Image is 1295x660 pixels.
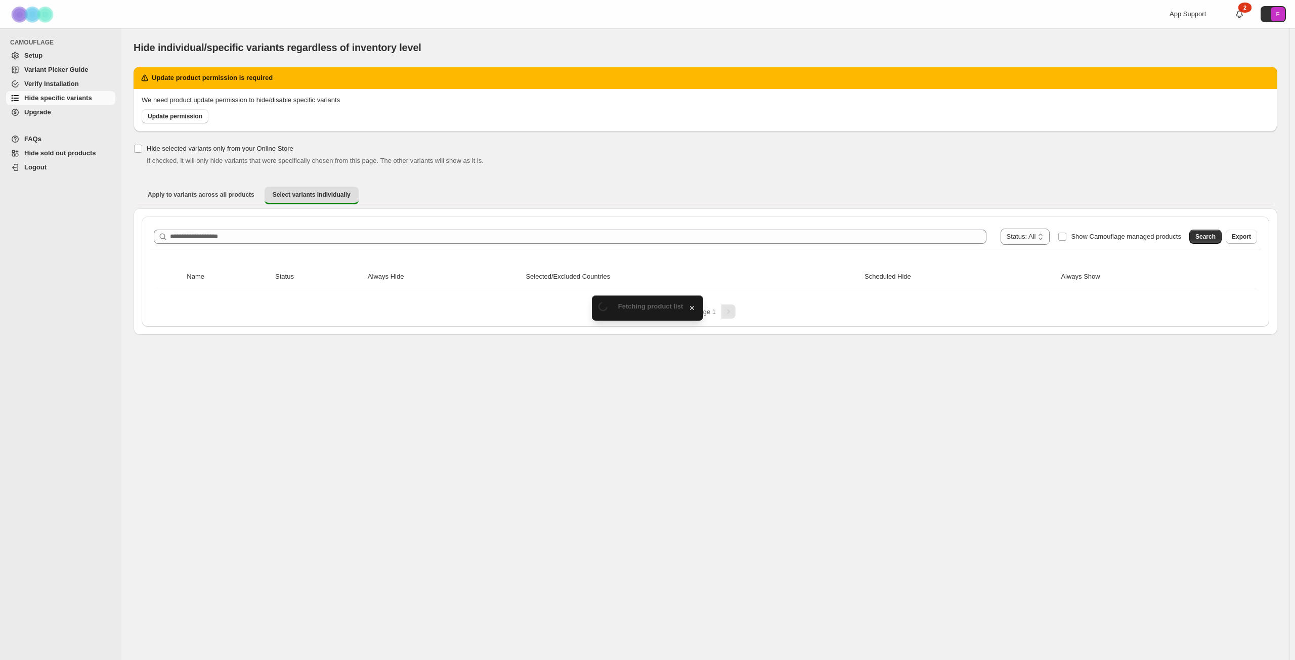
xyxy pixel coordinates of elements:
span: Select variants individually [273,191,351,199]
a: Logout [6,160,115,174]
span: App Support [1170,10,1206,18]
span: Show Camouflage managed products [1071,233,1181,240]
nav: Pagination [150,304,1261,319]
span: If checked, it will only hide variants that were specifically chosen from this page. The other va... [147,157,484,164]
span: Export [1232,233,1251,241]
span: Search [1195,233,1216,241]
span: Update permission [148,112,202,120]
button: Avatar with initials F [1261,6,1286,22]
span: Avatar with initials F [1271,7,1285,21]
span: Upgrade [24,108,51,116]
span: Variant Picker Guide [24,66,88,73]
span: We need product update permission to hide/disable specific variants [142,96,340,104]
a: 2 [1234,9,1244,19]
text: F [1276,11,1280,17]
th: Scheduled Hide [861,266,1058,288]
button: Search [1189,230,1222,244]
th: Always Show [1058,266,1227,288]
span: Hide individual/specific variants regardless of inventory level [134,42,421,53]
span: Apply to variants across all products [148,191,254,199]
span: Setup [24,52,42,59]
a: FAQs [6,132,115,146]
span: CAMOUFLAGE [10,38,116,47]
span: Logout [24,163,47,171]
th: Name [184,266,272,288]
span: Hide sold out products [24,149,96,157]
span: Fetching product list [618,302,683,310]
button: Select variants individually [265,187,359,204]
th: Status [272,266,365,288]
a: Hide sold out products [6,146,115,160]
a: Hide specific variants [6,91,115,105]
th: Always Hide [365,266,523,288]
span: Page 1 [695,308,716,316]
button: Apply to variants across all products [140,187,263,203]
a: Verify Installation [6,77,115,91]
th: Selected/Excluded Countries [523,266,861,288]
div: Select variants individually [134,208,1277,335]
span: Hide specific variants [24,94,92,102]
img: Camouflage [8,1,59,28]
span: Hide selected variants only from your Online Store [147,145,293,152]
button: Export [1226,230,1257,244]
a: Upgrade [6,105,115,119]
div: 2 [1238,3,1251,13]
span: FAQs [24,135,41,143]
span: Verify Installation [24,80,79,87]
a: Update permission [142,109,208,123]
a: Setup [6,49,115,63]
a: Variant Picker Guide [6,63,115,77]
h2: Update product permission is required [152,73,273,83]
